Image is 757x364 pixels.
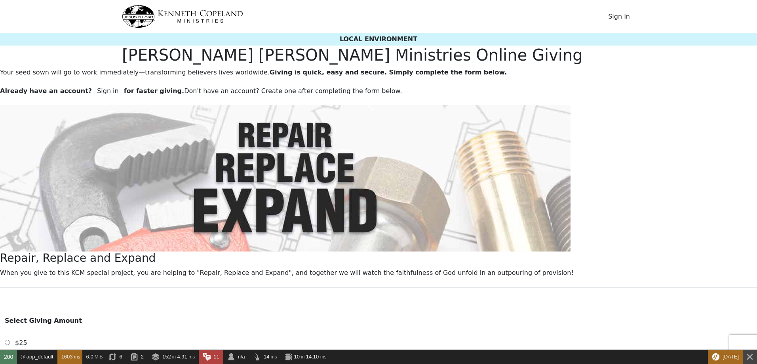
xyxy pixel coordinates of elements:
[20,354,25,360] span: @
[320,354,327,360] span: ms
[95,354,103,360] span: MiB
[172,354,176,360] span: in
[122,46,635,65] h1: [PERSON_NAME] [PERSON_NAME] Ministries Online Giving
[122,5,243,28] img: kcm-header-logo.svg
[723,354,739,360] span: [DATE]
[294,354,300,360] span: 10
[57,350,82,364] a: 1603 ms
[141,354,144,360] span: 2
[270,69,507,76] strong: Giving is quick, easy and secure. Simply complete the form below.
[74,354,80,360] span: ms
[92,84,124,99] button: Sign in
[27,354,53,360] span: app_default
[603,9,635,24] button: Sign In
[5,317,82,324] strong: Select Giving Amount
[126,350,148,364] a: 2
[281,350,330,364] a: 10 in 14.10 ms
[15,339,27,347] span: $25
[708,350,743,364] div: This Symfony version will only receive security fixes.
[270,354,277,360] span: ms
[148,350,199,364] a: 152 in 4.91 ms
[162,354,171,360] span: 152
[119,354,122,360] span: 6
[306,354,319,360] span: 14.10
[249,350,281,364] a: 14 ms
[61,354,73,360] span: 1603
[301,354,304,360] span: in
[199,350,223,364] a: 11
[340,35,417,43] span: LOCAL ENVIRONMENT
[188,354,195,360] span: ms
[213,354,219,360] span: 11
[238,354,245,360] span: n/a
[82,350,105,364] a: 6.0 MiB
[264,354,269,360] span: 14
[708,350,743,364] a: [DATE]
[223,350,249,364] a: n/a
[86,354,93,360] span: 6.0
[177,354,187,360] span: 4.91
